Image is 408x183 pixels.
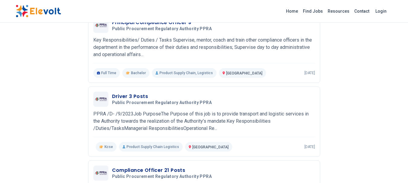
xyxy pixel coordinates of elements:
[112,26,212,32] span: Public Procurement Regulatory Authority PPRA
[112,19,214,26] h3: Principal Compliance Officer 9
[226,71,262,75] span: [GEOGRAPHIC_DATA]
[131,71,146,75] span: Bachelor
[95,97,107,101] img: Public Procurement Regulatory Authority PPRA
[112,93,214,100] h3: Driver 3 Posts
[112,174,212,179] span: Public Procurement Regulatory Authority PPRA
[352,6,372,16] a: Contact
[93,92,315,152] a: Public Procurement Regulatory Authority PPRADriver 3 PostsPublic Procurement Regulatory Authority...
[325,6,352,16] a: Resources
[93,110,315,132] p: PPRA /D- /9/2023Job PurposeThe Purpose of this job is to provide transport and logistic services ...
[300,6,325,16] a: Find Jobs
[104,144,113,149] span: Kcse
[304,71,315,75] p: [DATE]
[284,6,300,16] a: Home
[93,68,120,78] p: Full Time
[95,24,107,27] img: Public Procurement Regulatory Authority PPRA
[95,171,107,175] img: Public Procurement Regulatory Authority PPRA
[112,100,212,106] span: Public Procurement Regulatory Authority PPRA
[119,142,183,152] p: Product Supply Chain Logistics
[378,154,408,183] iframe: Chat Widget
[112,167,214,174] h3: Compliance Officer 21 Posts
[304,144,315,149] p: [DATE]
[16,5,61,17] img: Elevolt
[192,145,229,149] span: [GEOGRAPHIC_DATA]
[93,36,315,58] p: Key Responsibilities/ Duties / Tasks Supervise, mentor, coach and train other compliance officers...
[93,18,315,78] a: Public Procurement Regulatory Authority PPRAPrincipal Compliance Officer 9Public Procurement Regu...
[152,68,217,78] p: Product Supply Chain, Logistics
[372,5,390,17] a: Login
